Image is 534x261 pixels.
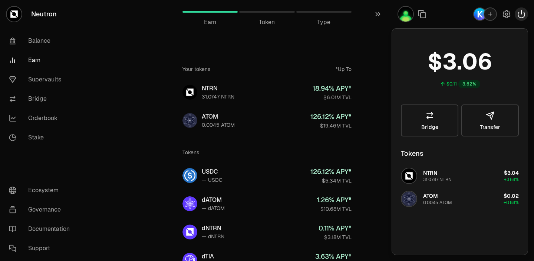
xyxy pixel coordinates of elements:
[421,125,438,130] span: Bridge
[423,170,437,176] span: NTRN
[3,219,80,239] a: Documentation
[398,6,414,22] button: Sholnak
[202,121,235,129] div: 0.0045 ATOM
[319,223,352,233] div: 0.11 % APY*
[259,18,275,27] span: Token
[3,181,80,200] a: Ecosystem
[177,219,357,245] a: dNTRNdNTRN— dNTRN0.11% APY*$3.18M TVL
[423,177,452,183] div: 31.0747 NTRN
[182,225,197,239] img: dNTRN
[3,128,80,147] a: Stake
[177,107,357,134] a: ATOMATOM0.0045 ATOM126.12% APY*$19.46M TVL
[446,81,457,87] div: $0.11
[504,170,519,176] span: $3.04
[396,188,523,210] button: ATOM LogoATOM0.0045 ATOM$0.02+0.88%
[401,104,458,136] a: Bridge
[182,196,197,211] img: dATOM
[3,89,80,109] a: Bridge
[182,65,210,73] div: Your tokens
[202,167,222,176] div: USDC
[398,7,413,22] img: Sholnak
[423,200,452,206] div: 0.0045 ATOM
[473,7,497,21] button: Keplr
[3,239,80,258] a: Support
[177,162,357,189] a: USDCUSDC— USDC126.12% APY*$5.34M TVL
[402,168,416,183] img: NTRN Logo
[461,104,519,136] button: Transfer
[3,109,80,128] a: Orderbook
[480,125,500,130] span: Transfer
[182,85,197,100] img: NTRN
[202,196,225,204] div: dATOM
[3,70,80,89] a: Supervaults
[310,177,352,184] div: $5.34M TVL
[401,148,423,159] div: Tokens
[3,31,80,51] a: Balance
[423,193,438,199] span: ATOM
[474,8,486,20] img: Keplr
[182,168,197,183] img: USDC
[310,122,352,129] div: $19.46M TVL
[202,224,224,233] div: dNTRN
[202,84,234,93] div: NTRN
[202,176,222,184] div: — USDC
[319,233,352,241] div: $3.18M TVL
[3,200,80,219] a: Governance
[182,149,199,156] div: Tokens
[202,93,234,100] div: 31.0747 NTRN
[317,18,330,27] span: Type
[402,191,416,206] img: ATOM Logo
[182,113,197,128] img: ATOM
[177,190,357,217] a: dATOMdATOM— dATOM1.26% APY*$10.68M TVL
[504,177,519,183] span: +3.64%
[458,80,480,88] div: 3.62%
[310,112,352,122] div: 126.12 % APY*
[202,233,224,240] div: — dNTRN
[336,65,352,73] div: *Up To
[313,94,352,101] div: $6.01M TVL
[396,165,523,187] button: NTRN LogoNTRN31.0747 NTRN$3.04+3.64%
[3,51,80,70] a: Earn
[177,79,357,106] a: NTRNNTRN31.0747 NTRN18.94% APY*$6.01M TVL
[504,200,519,206] span: +0.88%
[310,167,352,177] div: 126.12 % APY*
[202,112,235,121] div: ATOM
[204,18,216,27] span: Earn
[202,204,225,212] div: — dATOM
[317,195,352,205] div: 1.26 % APY*
[313,83,352,94] div: 18.94 % APY*
[202,252,218,261] div: dTIA
[182,3,238,21] a: Earn
[504,193,519,199] span: $0.02
[317,205,352,213] div: $10.68M TVL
